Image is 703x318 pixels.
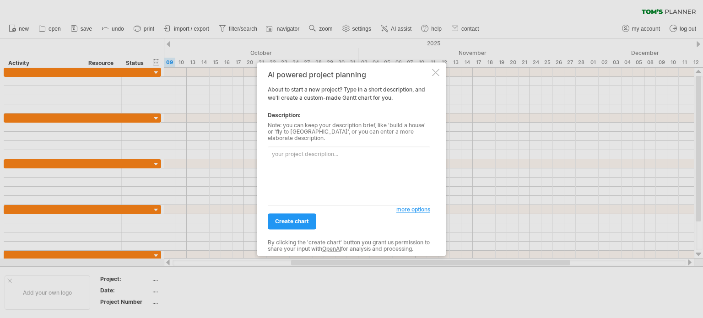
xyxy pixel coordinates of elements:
div: Description: [268,111,430,119]
span: more options [396,206,430,213]
div: By clicking the 'create chart' button you grant us permission to share your input with for analys... [268,239,430,253]
a: create chart [268,213,316,229]
a: more options [396,205,430,214]
span: create chart [275,218,309,225]
a: OpenAI [322,246,341,253]
div: AI powered project planning [268,70,430,79]
div: About to start a new project? Type in a short description, and we'll create a custom-made Gantt c... [268,70,430,248]
div: Note: you can keep your description brief, like 'build a house' or 'fly to [GEOGRAPHIC_DATA]', or... [268,122,430,142]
